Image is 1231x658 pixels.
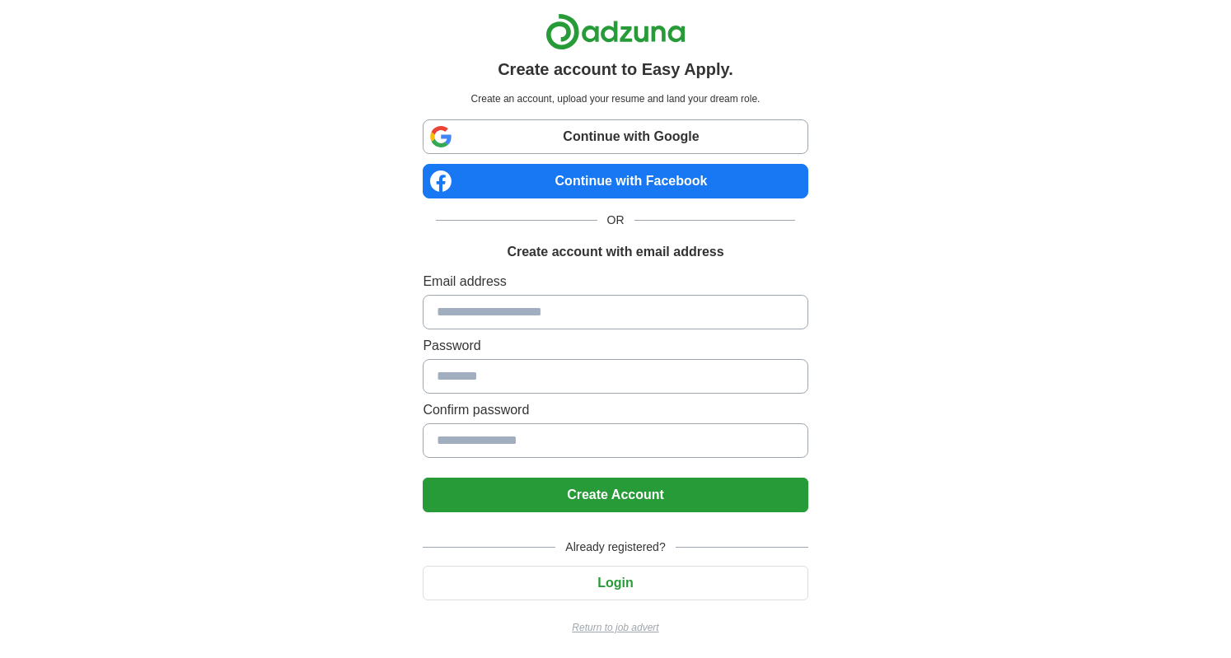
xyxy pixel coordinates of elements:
[426,91,804,106] p: Create an account, upload your resume and land your dream role.
[423,336,807,356] label: Password
[423,400,807,420] label: Confirm password
[423,164,807,198] a: Continue with Facebook
[555,539,675,556] span: Already registered?
[545,13,686,50] img: Adzuna logo
[423,576,807,590] a: Login
[498,57,733,82] h1: Create account to Easy Apply.
[423,620,807,635] a: Return to job advert
[423,478,807,512] button: Create Account
[423,566,807,600] button: Login
[423,272,807,292] label: Email address
[423,119,807,154] a: Continue with Google
[507,242,723,262] h1: Create account with email address
[597,212,634,229] span: OR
